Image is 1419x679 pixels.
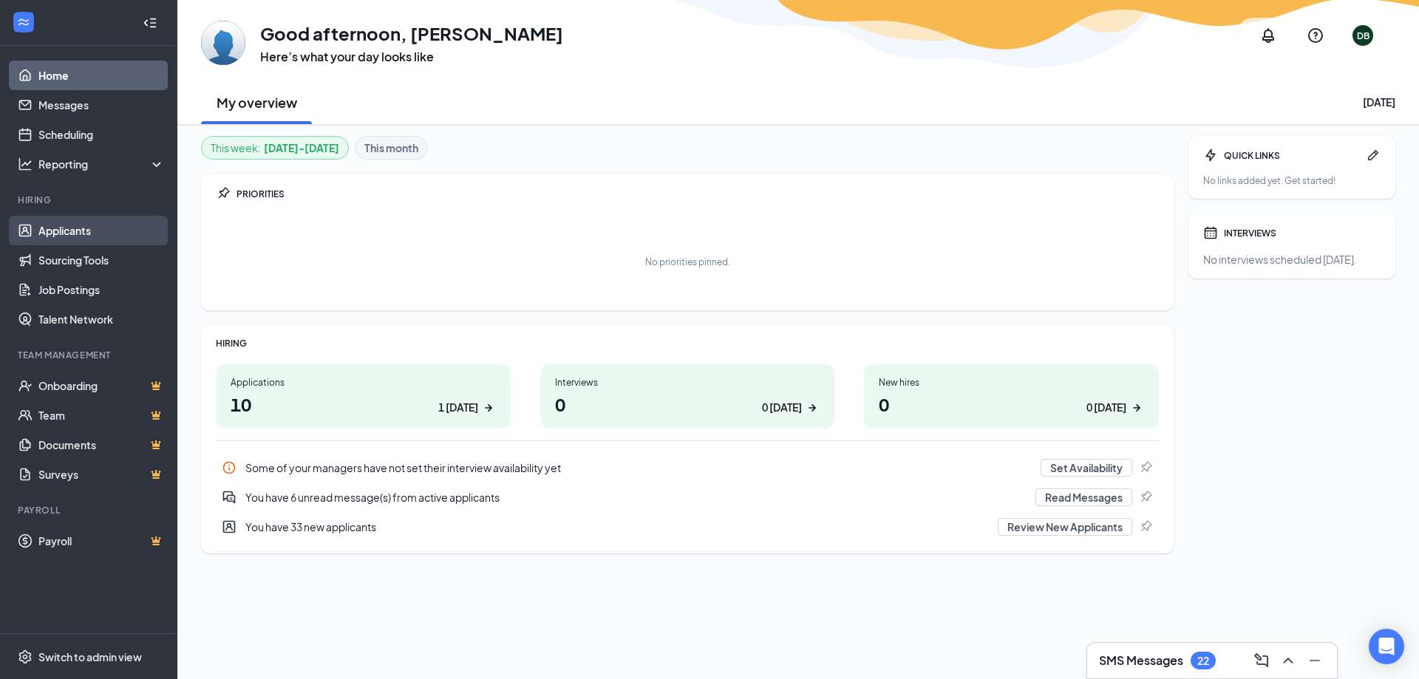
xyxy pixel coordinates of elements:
div: Open Intercom Messenger [1369,629,1404,664]
b: This month [364,140,418,156]
img: Daniel Beller [201,21,245,65]
svg: DoubleChatActive [222,490,236,505]
div: Some of your managers have not set their interview availability yet [245,460,1032,475]
button: Set Availability [1041,459,1132,477]
svg: Notifications [1259,27,1277,44]
a: SurveysCrown [38,460,165,489]
svg: Pen [1366,148,1381,163]
h3: Here’s what your day looks like [260,49,563,65]
button: Review New Applicants [998,518,1132,536]
div: Payroll [18,504,162,516]
a: Sourcing Tools [38,245,165,275]
a: Scheduling [38,120,165,149]
a: DocumentsCrown [38,430,165,460]
a: Applications101 [DATE]ArrowRight [216,364,511,429]
h2: My overview [217,93,297,112]
svg: QuestionInfo [1307,27,1324,44]
svg: Pin [1138,519,1153,534]
div: You have 33 new applicants [245,519,989,534]
h3: SMS Messages [1099,652,1183,669]
div: Interviews [555,376,820,389]
a: DoubleChatActiveYou have 6 unread message(s) from active applicantsRead MessagesPin [216,482,1159,512]
h1: 0 [879,392,1144,417]
svg: ComposeMessage [1253,652,1270,669]
div: No links added yet. Get started! [1203,174,1381,187]
a: Applicants [38,216,165,245]
h1: 10 [231,392,496,417]
div: No priorities pinned. [645,256,730,268]
a: InfoSome of your managers have not set their interview availability yetSet AvailabilityPin [216,453,1159,482]
svg: Pin [216,186,231,201]
svg: Analysis [18,157,33,171]
svg: Bolt [1203,148,1218,163]
div: 1 [DATE] [438,400,478,415]
div: PRIORITIES [236,188,1159,200]
div: [DATE] [1363,95,1395,109]
svg: ArrowRight [481,400,496,415]
b: [DATE] - [DATE] [264,140,339,156]
div: You have 6 unread message(s) from active applicants [216,482,1159,512]
svg: ArrowRight [1129,400,1144,415]
a: TeamCrown [38,400,165,430]
div: Some of your managers have not set their interview availability yet [216,453,1159,482]
div: 0 [DATE] [762,400,802,415]
button: ChevronUp [1275,649,1299,672]
div: 0 [DATE] [1086,400,1126,415]
div: Reporting [38,157,166,171]
div: New hires [879,376,1144,389]
svg: Pin [1138,490,1153,505]
a: OnboardingCrown [38,371,165,400]
div: DB [1357,30,1369,42]
svg: ArrowRight [805,400,820,415]
h1: Good afternoon, [PERSON_NAME] [260,21,563,46]
a: Job Postings [38,275,165,304]
svg: WorkstreamLogo [16,15,31,30]
svg: Pin [1138,460,1153,475]
svg: Calendar [1203,225,1218,240]
div: Team Management [18,349,162,361]
div: No interviews scheduled [DATE]. [1203,252,1381,267]
div: Hiring [18,194,162,206]
div: This week : [211,140,339,156]
div: QUICK LINKS [1224,149,1360,162]
svg: Settings [18,649,33,664]
a: Messages [38,90,165,120]
button: Minimize [1301,649,1325,672]
a: Home [38,61,165,90]
svg: Minimize [1306,652,1324,669]
svg: UserEntity [222,519,236,534]
div: Applications [231,376,496,389]
a: PayrollCrown [38,526,165,556]
a: Interviews00 [DATE]ArrowRight [540,364,835,429]
svg: Collapse [143,16,157,30]
div: 22 [1197,655,1209,667]
div: INTERVIEWS [1224,227,1381,239]
div: You have 6 unread message(s) from active applicants [245,490,1027,505]
div: You have 33 new applicants [216,512,1159,542]
div: Switch to admin view [38,649,142,664]
button: Read Messages [1035,488,1132,506]
div: HIRING [216,337,1159,349]
a: UserEntityYou have 33 new applicantsReview New ApplicantsPin [216,512,1159,542]
svg: ChevronUp [1279,652,1297,669]
button: ComposeMessage [1248,649,1272,672]
a: Talent Network [38,304,165,334]
a: New hires00 [DATE]ArrowRight [864,364,1159,429]
h1: 0 [555,392,820,417]
svg: Info [222,460,236,475]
